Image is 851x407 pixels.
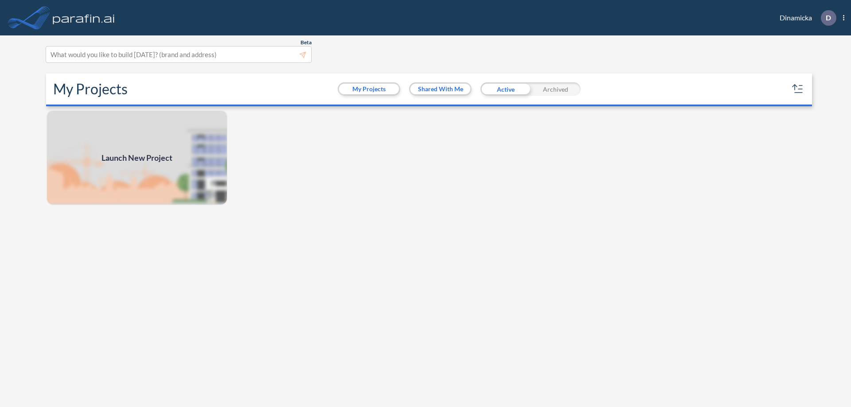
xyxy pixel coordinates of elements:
[53,81,128,97] h2: My Projects
[410,84,470,94] button: Shared With Me
[301,39,312,46] span: Beta
[101,152,172,164] span: Launch New Project
[480,82,531,96] div: Active
[531,82,581,96] div: Archived
[51,9,117,27] img: logo
[826,14,831,22] p: D
[46,110,228,205] img: add
[766,10,844,26] div: Dinamicka
[46,110,228,205] a: Launch New Project
[791,82,805,96] button: sort
[339,84,399,94] button: My Projects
